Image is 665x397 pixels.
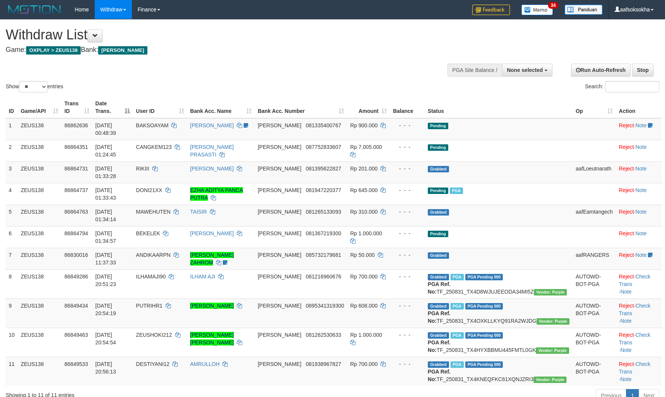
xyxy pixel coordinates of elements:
div: - - - [393,122,422,129]
td: ZEUS138 [18,328,61,357]
span: Rp 645.000 [350,187,377,193]
span: 86864731 [64,166,88,172]
span: MAWEHUTEN [136,209,171,215]
a: Check Trans [619,361,650,375]
a: Check Trans [619,332,650,345]
td: aafLoeutnarath [573,161,616,183]
a: Run Auto-Refresh [571,64,631,77]
a: Note [620,318,632,324]
span: Rp 608.000 [350,303,377,309]
span: Rp 900.000 [350,122,377,128]
th: Date Trans.: activate to sort column descending [92,97,133,118]
td: · [616,248,662,269]
td: · · [616,299,662,328]
td: ZEUS138 [18,161,61,183]
span: Copy 0895341319300 to clipboard [306,303,344,309]
span: [DATE] 01:34:57 [95,230,116,244]
span: [PERSON_NAME] [98,46,147,55]
div: - - - [393,186,422,194]
a: AMRULLOH [190,361,220,367]
a: [PERSON_NAME] [190,122,234,128]
a: [PERSON_NAME] [190,303,234,309]
th: User ID: activate to sort column ascending [133,97,187,118]
span: RIKIII [136,166,149,172]
span: [PERSON_NAME] [258,144,301,150]
span: [DATE] 11:37:33 [95,252,116,266]
td: AUTOWD-BOT-PGA [573,269,616,299]
td: 2 [6,140,18,161]
div: - - - [393,251,422,259]
th: Amount: activate to sort column ascending [347,97,390,118]
td: 1 [6,118,18,140]
div: - - - [393,165,422,172]
th: Bank Acc. Number: activate to sort column ascending [255,97,347,118]
span: Rp 700.000 [350,361,377,367]
td: AUTOWD-BOT-PGA [573,328,616,357]
span: [PERSON_NAME] [258,332,301,338]
span: PGA Pending [465,274,503,280]
td: ZEUS138 [18,269,61,299]
a: Note [635,122,647,128]
span: [DATE] 20:54:19 [95,303,116,316]
td: ZEUS138 [18,248,61,269]
a: Reject [619,187,634,193]
span: 86864763 [64,209,88,215]
th: Trans ID: activate to sort column ascending [61,97,92,118]
td: · [616,118,662,140]
span: Copy 081262530633 to clipboard [306,332,341,338]
span: [PERSON_NAME] [258,274,301,280]
span: Rp 700.000 [350,274,377,280]
th: Balance [390,97,425,118]
span: BAKSOAYAM [136,122,169,128]
a: Note [635,252,647,258]
a: Note [635,144,647,150]
span: [PERSON_NAME] [258,252,301,258]
a: ILHAM AJI [190,274,215,280]
button: None selected [502,64,552,77]
td: 10 [6,328,18,357]
span: PGA Pending [465,303,503,309]
b: PGA Ref. No: [428,281,451,295]
a: Reject [619,144,634,150]
th: Bank Acc. Name: activate to sort column ascending [187,97,255,118]
h1: Withdraw List [6,27,436,42]
a: Reject [619,252,634,258]
span: Marked by aafRornrotha [451,303,464,309]
td: ZEUS138 [18,140,61,161]
span: Rp 7.005.000 [350,144,382,150]
th: Game/API: activate to sort column ascending [18,97,61,118]
span: [DATE] 20:56:13 [95,361,116,375]
label: Show entries [6,81,63,92]
img: Feedback.jpg [472,5,510,15]
td: · [616,226,662,248]
a: Reject [619,274,634,280]
span: [DATE] 01:33:43 [95,187,116,201]
span: Vendor URL: https://trx4.1velocity.biz [537,318,570,325]
img: panduan.png [565,5,602,15]
a: TAISIR [190,209,207,215]
span: Pending [428,123,448,129]
a: Check Trans [619,274,650,287]
span: [DATE] 01:34:14 [95,209,116,222]
a: Note [620,376,632,382]
td: · [616,161,662,183]
span: Rp 1.000.000 [350,230,382,236]
span: Grabbed [428,332,449,339]
div: - - - [393,302,422,309]
td: ZEUS138 [18,226,61,248]
span: Rp 1.000.000 [350,332,382,338]
span: PGA Pending [465,361,503,368]
a: Reject [619,361,634,367]
span: [DATE] 20:51:23 [95,274,116,287]
img: Button%20Memo.svg [521,5,553,15]
span: Copy 081335400767 to clipboard [306,122,341,128]
span: 34 [548,2,558,9]
h4: Game: Bank: [6,46,436,54]
span: Copy 081947220377 to clipboard [306,187,341,193]
a: Note [620,289,632,295]
th: ID [6,97,18,118]
a: Reject [619,122,634,128]
td: 5 [6,205,18,226]
span: CANGKEM123 [136,144,172,150]
span: None selected [507,67,543,73]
